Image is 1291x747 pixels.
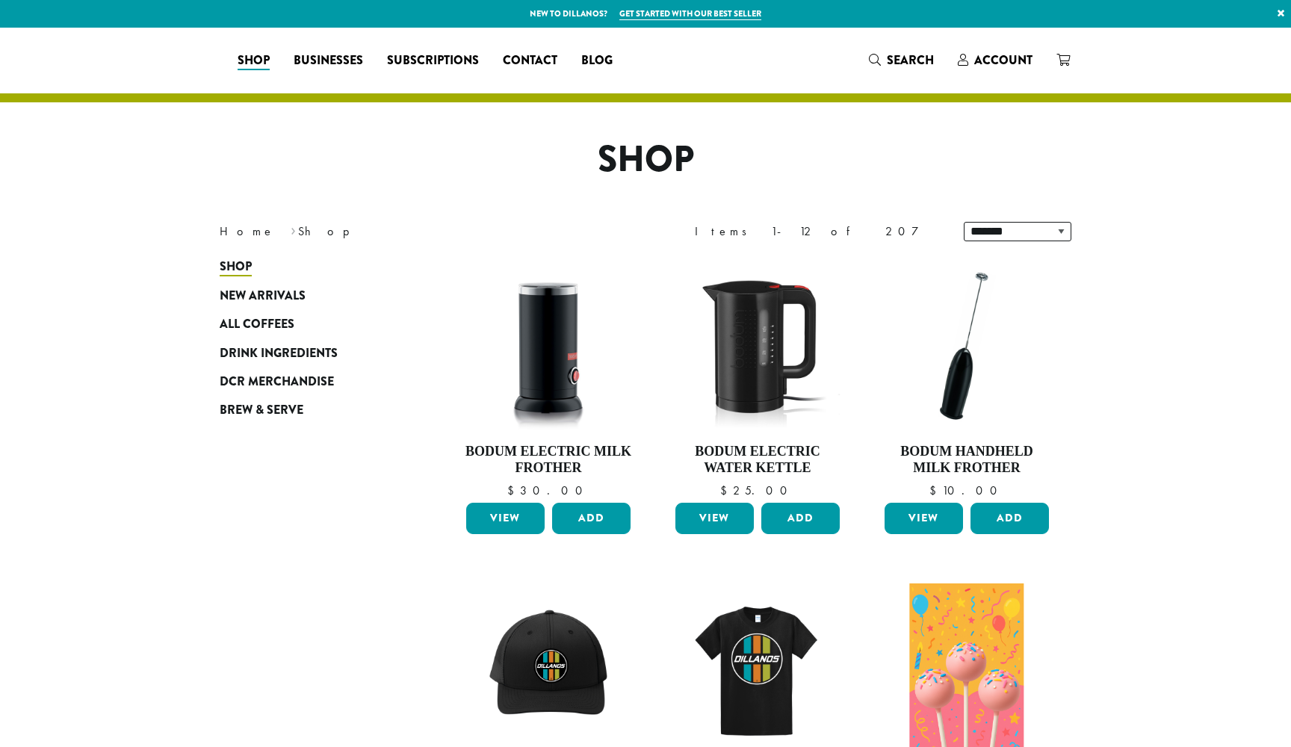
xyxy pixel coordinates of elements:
span: DCR Merchandise [220,373,334,391]
a: Shop [226,49,282,72]
span: $ [929,483,942,498]
a: Bodum Electric Water Kettle $25.00 [672,260,843,497]
a: View [466,503,545,534]
span: Subscriptions [387,52,479,70]
a: Brew & Serve [220,396,399,424]
span: Brew & Serve [220,401,303,420]
a: DCR Merchandise [220,368,399,396]
span: $ [720,483,733,498]
a: Bodum Electric Milk Frother $30.00 [462,260,634,497]
div: Items 1-12 of 207 [695,223,941,241]
h4: Bodum Electric Water Kettle [672,444,843,476]
span: New Arrivals [220,287,306,306]
span: Blog [581,52,613,70]
a: New Arrivals [220,282,399,310]
a: Home [220,223,275,239]
span: Drink Ingredients [220,344,338,363]
bdi: 10.00 [929,483,1004,498]
span: Shop [220,258,252,276]
a: All Coffees [220,310,399,338]
span: Search [887,52,934,69]
span: Contact [503,52,557,70]
span: All Coffees [220,315,294,334]
nav: Breadcrumb [220,223,623,241]
button: Add [552,503,631,534]
h4: Bodum Handheld Milk Frother [881,444,1053,476]
h4: Bodum Electric Milk Frother [462,444,634,476]
bdi: 25.00 [720,483,794,498]
a: Get started with our best seller [619,7,761,20]
a: Drink Ingredients [220,338,399,367]
a: View [885,503,963,534]
span: Businesses [294,52,363,70]
span: › [291,217,296,241]
img: DP3955.01.png [672,260,843,432]
button: Add [970,503,1049,534]
a: View [675,503,754,534]
img: DP3927.01-002.png [881,260,1053,432]
button: Add [761,503,840,534]
a: Shop [220,252,399,281]
a: Bodum Handheld Milk Frother $10.00 [881,260,1053,497]
bdi: 30.00 [507,483,589,498]
img: DP3954.01-002.png [462,260,634,432]
span: Account [974,52,1033,69]
h1: Shop [208,138,1083,182]
span: $ [507,483,520,498]
span: Shop [238,52,270,70]
a: Search [857,48,946,72]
